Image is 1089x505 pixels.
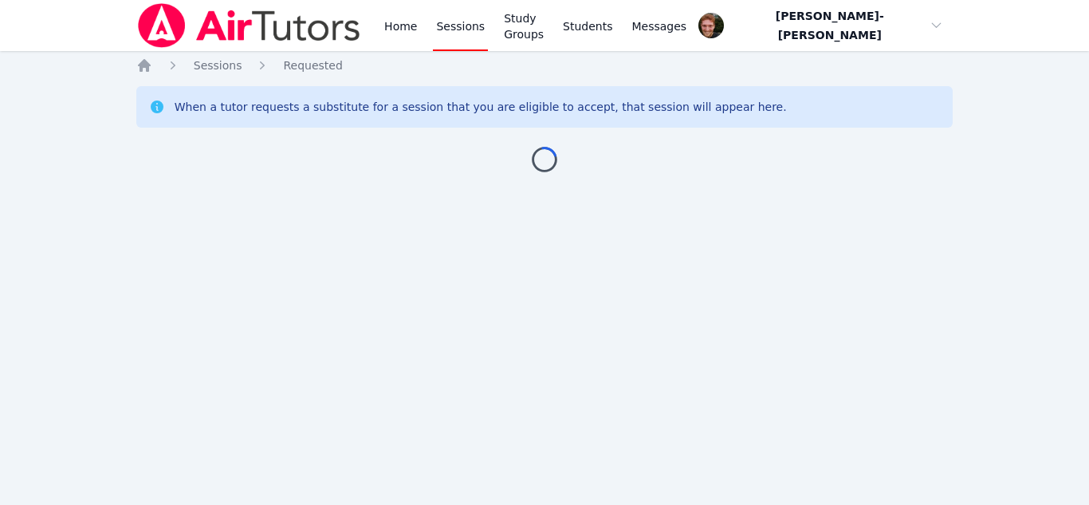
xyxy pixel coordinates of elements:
[175,99,787,115] div: When a tutor requests a substitute for a session that you are eligible to accept, that session wi...
[136,57,953,73] nav: Breadcrumb
[283,59,342,72] span: Requested
[283,57,342,73] a: Requested
[136,3,362,48] img: Air Tutors
[194,57,242,73] a: Sessions
[194,59,242,72] span: Sessions
[632,18,687,34] span: Messages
